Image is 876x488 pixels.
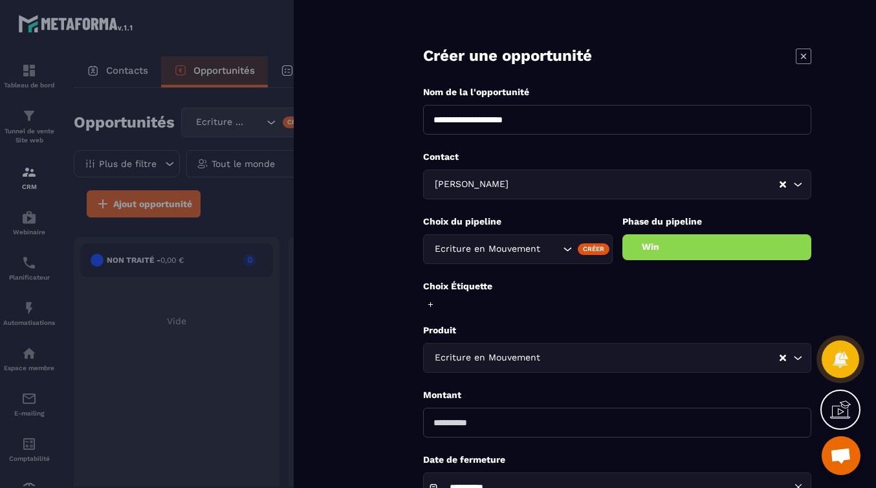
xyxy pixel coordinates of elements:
[822,436,860,475] div: Ouvrir le chat
[423,151,811,163] p: Contact
[423,234,613,264] div: Search for option
[780,180,786,190] button: Clear Selected
[423,389,811,401] p: Montant
[543,351,778,365] input: Search for option
[423,324,811,337] p: Produit
[423,280,811,293] p: Choix Étiquette
[423,86,811,98] p: Nom de la l'opportunité
[511,177,778,192] input: Search for option
[432,177,511,192] span: [PERSON_NAME]
[578,243,609,255] div: Créer
[432,242,543,256] span: Ecriture en Mouvement
[423,170,811,199] div: Search for option
[423,343,811,373] div: Search for option
[780,353,786,363] button: Clear Selected
[423,454,811,466] p: Date de fermeture
[432,351,543,365] span: Ecriture en Mouvement
[622,216,812,228] p: Phase du pipeline
[423,216,613,228] p: Choix du pipeline
[543,242,560,256] input: Search for option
